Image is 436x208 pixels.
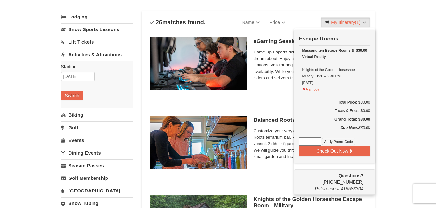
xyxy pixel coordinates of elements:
span: (1) [355,20,360,25]
button: Check Out Now [299,146,370,156]
a: Snow Sports Lessons [61,23,133,35]
a: Dining Events [61,147,133,159]
h5: Grand Total: $30.00 [299,116,370,122]
a: Biking [61,109,133,121]
strong: Questions? [338,173,363,178]
a: Lift Tickets [61,36,133,48]
h5: eGaming Session Time [254,38,367,45]
h5: Balanced Roots Terrarium Bar Session [254,117,367,123]
a: Activities & Attractions [61,49,133,61]
a: Season Passes [61,159,133,171]
span: Game Up Esports delivers an experience that gamers dream about. Enjoy an hour of game time at one... [254,49,367,81]
div: Massanutten Escape Rooms & Virtual Reality [302,47,367,60]
img: 19664770-34-0b975b5b.jpg [150,37,247,90]
button: Search [61,91,83,100]
strong: Escape Rooms [299,36,339,42]
a: Price [265,16,290,29]
div: Taxes & Fees: $0.00 [299,108,370,114]
label: Starting [61,64,129,70]
a: Golf [61,121,133,133]
strong: Due Now: [340,125,358,130]
strong: $30.00 [356,47,367,53]
span: 26 [156,19,162,26]
span: Customize your very own miniature garden at the Balanced Roots terrarium bar. Participants will s... [254,128,367,160]
a: My Itinerary(1) [321,17,370,27]
div: $30.00 [299,124,370,137]
span: [PHONE_NUMBER] [299,172,364,185]
a: Name [237,16,265,29]
div: Knights of the Golden Horseshoe - Military | 1:30 – 2:30 PM [DATE] [302,47,367,86]
a: Golf Membership [61,172,133,184]
h4: matches found. [150,19,206,26]
span: Reference # [315,186,339,191]
h6: Total Price: $30.00 [299,99,370,106]
a: Lodging [61,11,133,23]
button: Remove [302,85,320,93]
span: 416583304 [341,186,363,191]
img: 18871151-30-393e4332.jpg [150,116,247,169]
button: Apply Promo Code [322,138,355,145]
a: [GEOGRAPHIC_DATA] [61,185,133,197]
a: Events [61,134,133,146]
